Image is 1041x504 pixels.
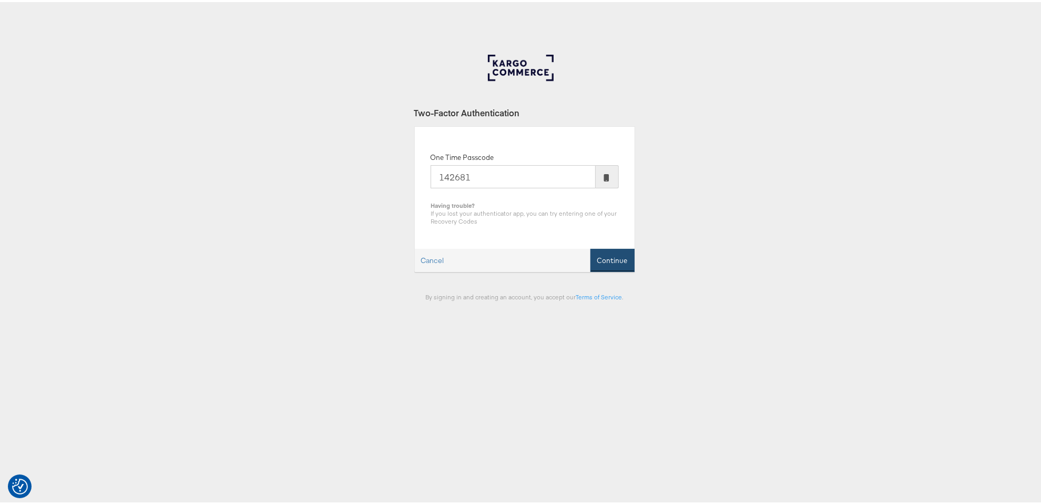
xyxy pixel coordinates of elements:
span: If you lost your authenticator app, you can try entering one of your Recovery Codes [431,207,617,223]
button: Consent Preferences [12,477,28,492]
button: Continue [590,247,635,270]
img: Revisit consent button [12,477,28,492]
a: Cancel [415,247,451,270]
a: Terms of Service [576,291,622,299]
div: By signing in and creating an account, you accept our . [414,291,635,299]
div: Two-Factor Authentication [414,105,635,117]
label: One Time Passcode [431,150,494,160]
b: Having trouble? [431,199,475,207]
input: Enter the code [431,163,596,186]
